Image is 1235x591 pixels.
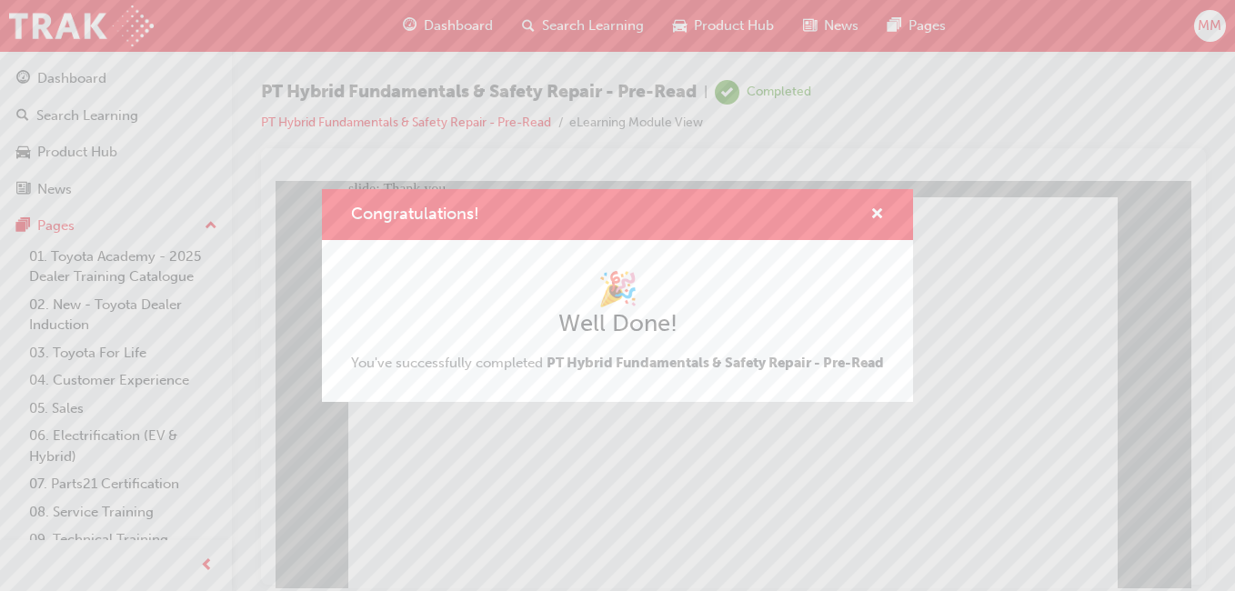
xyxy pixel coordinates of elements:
[351,269,884,309] h1: 🎉
[351,309,884,338] h2: Well Done!
[870,207,884,224] span: cross-icon
[547,355,884,371] span: PT Hybrid Fundamentals & Safety Repair - Pre-Read
[351,204,479,224] span: Congratulations!
[870,204,884,226] button: cross-icon
[322,189,913,402] div: Congratulations!
[351,355,884,371] span: You've successfully completed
